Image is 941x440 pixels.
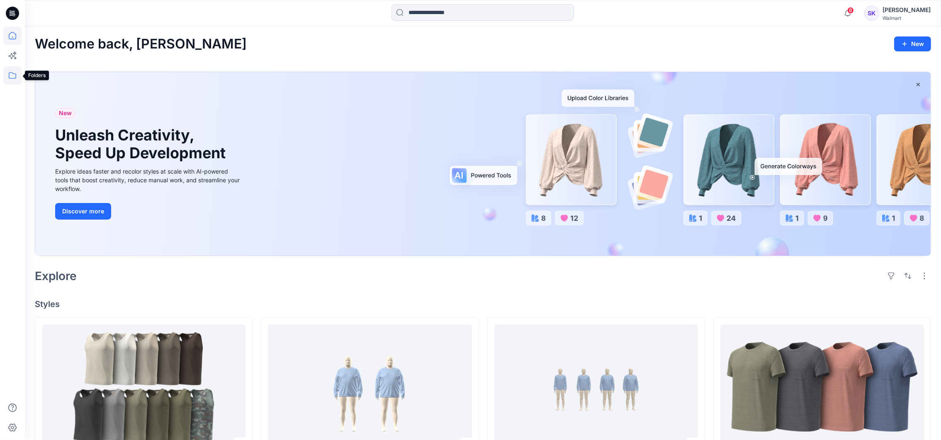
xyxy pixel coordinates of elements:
[847,7,854,14] span: 8
[55,203,242,220] a: Discover more
[59,108,72,118] span: New
[55,126,229,162] h1: Unleash Creativity, Speed Up Development
[55,203,111,220] button: Discover more
[883,5,931,15] div: [PERSON_NAME]
[55,167,242,193] div: Explore ideas faster and recolor styles at scale with AI-powered tools that boost creativity, red...
[883,15,931,21] div: Walmart
[35,36,247,52] h2: Welcome back, [PERSON_NAME]
[864,6,879,21] div: SK
[35,269,77,283] h2: Explore
[35,299,931,309] h4: Styles
[894,36,931,51] button: New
